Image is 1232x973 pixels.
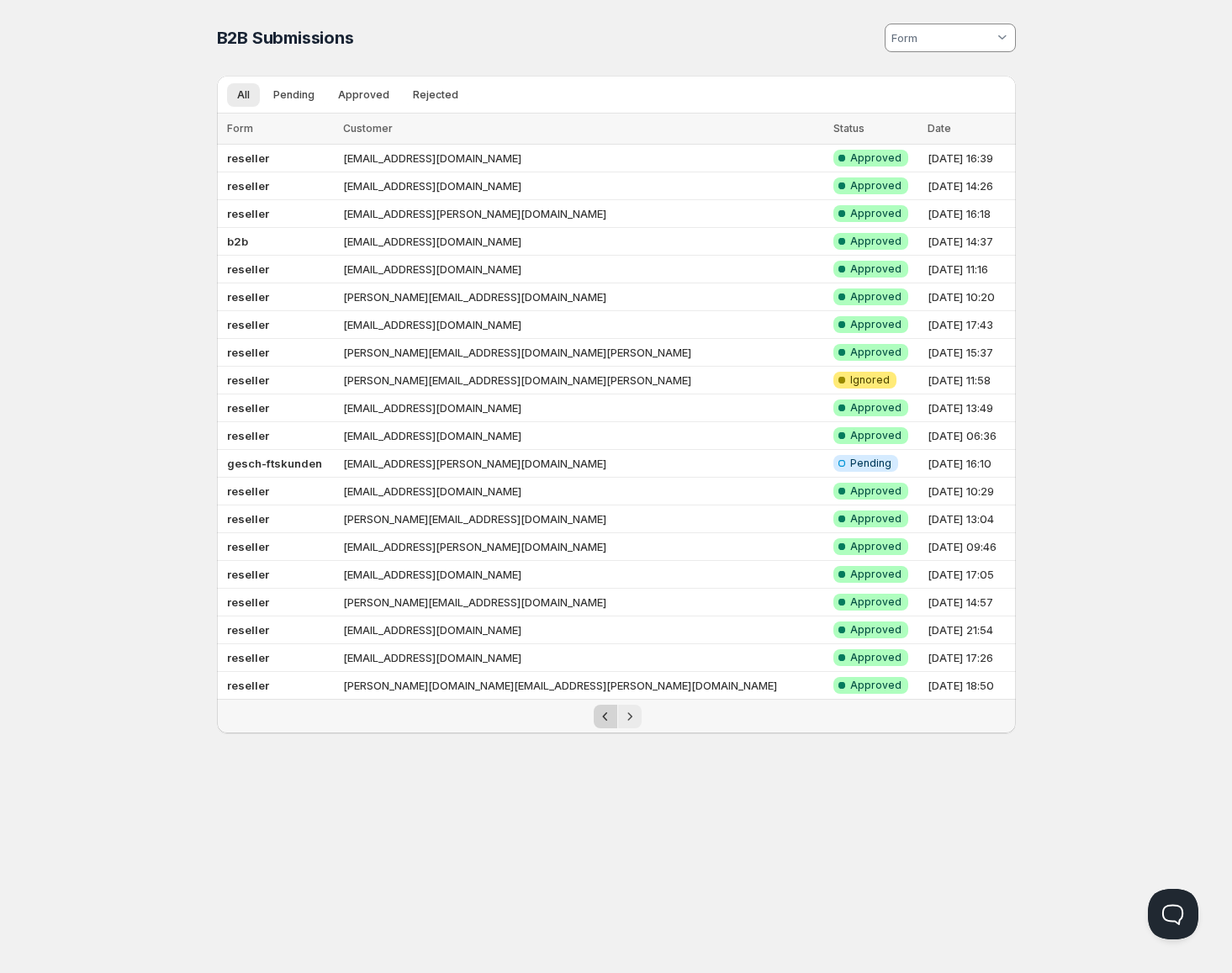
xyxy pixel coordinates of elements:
button: Next [618,705,642,728]
td: [PERSON_NAME][EMAIL_ADDRESS][DOMAIN_NAME] [338,283,828,311]
td: [DATE] 16:39 [923,145,1015,172]
td: [EMAIL_ADDRESS][PERSON_NAME][DOMAIN_NAME] [338,200,828,228]
td: [EMAIL_ADDRESS][DOMAIN_NAME] [338,561,828,589]
span: Rejected [413,88,458,102]
b: b2b [227,235,248,248]
b: reseller [227,179,269,193]
button: Previous [594,705,617,728]
span: Ignored [850,373,890,387]
td: [DATE] 11:58 [923,367,1015,394]
td: [EMAIL_ADDRESS][PERSON_NAME][DOMAIN_NAME] [338,450,828,478]
td: [DATE] 11:16 [923,256,1015,283]
td: [EMAIL_ADDRESS][DOMAIN_NAME] [338,478,828,505]
span: Approved [850,484,902,498]
span: Approved [850,235,902,248]
span: Approved [850,207,902,220]
b: reseller [227,623,269,637]
b: reseller [227,651,269,664]
span: Approved [850,290,902,304]
td: [DATE] 14:26 [923,172,1015,200]
span: B2B Submissions [217,28,354,48]
td: [DATE] 10:20 [923,283,1015,311]
span: Approved [850,151,902,165]
b: reseller [227,290,269,304]
td: [DATE] 13:49 [923,394,1015,422]
span: Pending [850,457,891,470]
iframe: Help Scout Beacon - Open [1148,889,1198,939]
td: [DATE] 06:36 [923,422,1015,450]
td: [EMAIL_ADDRESS][DOMAIN_NAME] [338,228,828,256]
span: Date [928,122,951,135]
td: [DATE] 10:29 [923,478,1015,505]
b: gesch-ftskunden [227,457,322,470]
span: Approved [850,512,902,526]
td: [DATE] 14:37 [923,228,1015,256]
b: reseller [227,484,269,498]
b: reseller [227,151,269,165]
b: reseller [227,318,269,331]
span: Approved [850,346,902,359]
td: [DATE] 09:46 [923,533,1015,561]
td: [EMAIL_ADDRESS][DOMAIN_NAME] [338,394,828,422]
td: [PERSON_NAME][DOMAIN_NAME][EMAIL_ADDRESS][PERSON_NAME][DOMAIN_NAME] [338,672,828,700]
b: reseller [227,512,269,526]
td: [DATE] 21:54 [923,616,1015,644]
span: All [237,88,250,102]
b: reseller [227,568,269,581]
td: [DATE] 16:18 [923,200,1015,228]
span: Approved [850,651,902,664]
span: Approved [850,568,902,581]
td: [DATE] 14:57 [923,589,1015,616]
span: Approved [850,540,902,553]
span: Status [833,122,865,135]
b: reseller [227,595,269,609]
td: [EMAIL_ADDRESS][DOMAIN_NAME] [338,256,828,283]
b: reseller [227,373,269,387]
td: [EMAIL_ADDRESS][DOMAIN_NAME] [338,616,828,644]
span: Approved [850,318,902,331]
td: [PERSON_NAME][EMAIL_ADDRESS][DOMAIN_NAME] [338,589,828,616]
td: [DATE] 17:05 [923,561,1015,589]
span: Approved [850,679,902,692]
td: [EMAIL_ADDRESS][DOMAIN_NAME] [338,172,828,200]
span: Form [227,122,253,135]
td: [EMAIL_ADDRESS][DOMAIN_NAME] [338,422,828,450]
nav: Pagination [217,699,1016,733]
td: [PERSON_NAME][EMAIL_ADDRESS][DOMAIN_NAME][PERSON_NAME] [338,339,828,367]
span: Approved [850,179,902,193]
td: [EMAIL_ADDRESS][DOMAIN_NAME] [338,644,828,672]
b: reseller [227,429,269,442]
b: reseller [227,346,269,359]
td: [DATE] 13:04 [923,505,1015,533]
td: [PERSON_NAME][EMAIL_ADDRESS][DOMAIN_NAME][PERSON_NAME] [338,367,828,394]
span: Approved [850,595,902,609]
b: reseller [227,401,269,415]
span: Approved [850,262,902,276]
td: [EMAIL_ADDRESS][PERSON_NAME][DOMAIN_NAME] [338,533,828,561]
b: reseller [227,262,269,276]
b: reseller [227,540,269,553]
b: reseller [227,679,269,692]
td: [PERSON_NAME][EMAIL_ADDRESS][DOMAIN_NAME] [338,505,828,533]
td: [DATE] 17:26 [923,644,1015,672]
td: [DATE] 15:37 [923,339,1015,367]
td: [DATE] 16:10 [923,450,1015,478]
span: Approved [338,88,389,102]
span: Approved [850,429,902,442]
td: [DATE] 17:43 [923,311,1015,339]
span: Pending [273,88,315,102]
td: [EMAIL_ADDRESS][DOMAIN_NAME] [338,145,828,172]
td: [EMAIL_ADDRESS][DOMAIN_NAME] [338,311,828,339]
b: reseller [227,207,269,220]
span: Approved [850,401,902,415]
span: Customer [343,122,393,135]
span: Approved [850,623,902,637]
input: Form [889,24,994,51]
td: [DATE] 18:50 [923,672,1015,700]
